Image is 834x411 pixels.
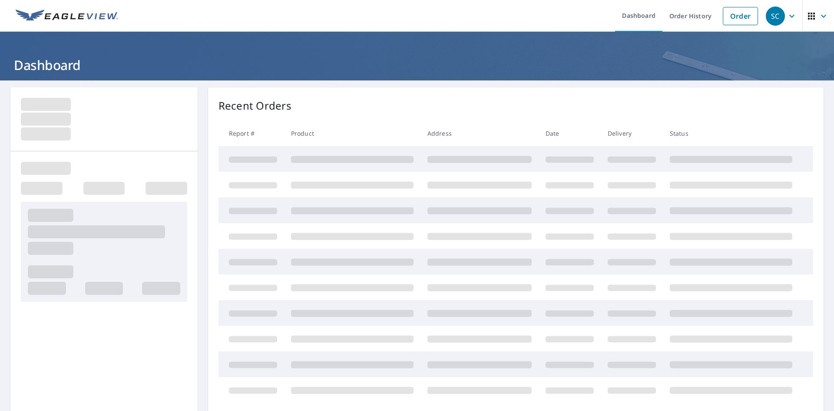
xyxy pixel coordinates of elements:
img: EV Logo [16,10,118,23]
th: Report # [218,120,284,146]
div: SC [766,7,785,26]
th: Status [663,120,799,146]
h1: Dashboard [10,56,824,74]
p: Recent Orders [218,98,291,114]
th: Address [420,120,539,146]
a: Order [723,7,758,25]
th: Date [539,120,601,146]
th: Product [284,120,420,146]
th: Delivery [601,120,663,146]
